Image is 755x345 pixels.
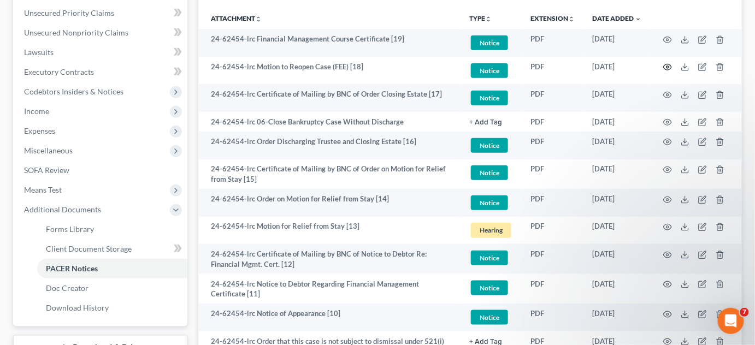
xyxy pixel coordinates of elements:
[198,244,461,274] td: 24-62454-lrc Certificate of Mailing by BNC of Notice to Debtor Re: Financial Mgmt. Cert. [12]
[24,47,54,57] span: Lawsuits
[37,278,187,298] a: Doc Creator
[46,283,89,293] span: Doc Creator
[24,165,69,175] span: SOFA Review
[24,146,73,155] span: Miscellaneous
[198,217,461,245] td: 24-62454-lrc Motion for Relief from Stay [13]
[592,14,641,22] a: Date Added expand_more
[522,57,583,85] td: PDF
[485,16,492,22] i: unfold_more
[471,63,508,78] span: Notice
[469,89,513,107] a: Notice
[471,91,508,105] span: Notice
[24,106,49,116] span: Income
[471,251,508,265] span: Notice
[256,16,262,22] i: unfold_more
[583,189,650,217] td: [DATE]
[198,84,461,112] td: 24-62454-lrc Certificate of Mailing by BNC of Order Closing Estate [17]
[198,304,461,331] td: 24-62454-lrc Notice of Appearance [10]
[24,8,114,17] span: Unsecured Priority Claims
[24,67,94,76] span: Executory Contracts
[583,112,650,132] td: [DATE]
[522,112,583,132] td: PDF
[583,217,650,245] td: [DATE]
[583,159,650,189] td: [DATE]
[469,119,502,126] button: + Add Tag
[15,3,187,23] a: Unsecured Priority Claims
[522,274,583,304] td: PDF
[15,160,187,180] a: SOFA Review
[522,189,583,217] td: PDF
[583,57,650,85] td: [DATE]
[469,15,492,22] button: TYPEunfold_more
[15,43,187,62] a: Lawsuits
[471,281,508,295] span: Notice
[522,159,583,189] td: PDF
[583,304,650,331] td: [DATE]
[471,138,508,153] span: Notice
[37,239,187,259] a: Client Document Storage
[24,87,123,96] span: Codebtors Insiders & Notices
[568,16,575,22] i: unfold_more
[469,34,513,52] a: Notice
[37,219,187,239] a: Forms Library
[46,264,98,273] span: PACER Notices
[198,57,461,85] td: 24-62454-lrc Motion to Reopen Case (FEE) [18]
[583,274,650,304] td: [DATE]
[198,29,461,57] td: 24-62454-lrc Financial Management Course Certificate [19]
[469,194,513,212] a: Notice
[211,14,262,22] a: Attachmentunfold_more
[718,308,744,334] iframe: Intercom live chat
[583,84,650,112] td: [DATE]
[522,132,583,159] td: PDF
[198,189,461,217] td: 24-62454-lrc Order on Motion for Relief from Stay [14]
[471,223,511,237] span: Hearing
[24,185,62,194] span: Means Test
[583,29,650,57] td: [DATE]
[46,224,94,234] span: Forms Library
[198,132,461,159] td: 24-62454-lrc Order Discharging Trustee and Closing Estate [16]
[469,117,513,127] a: + Add Tag
[15,62,187,82] a: Executory Contracts
[24,126,55,135] span: Expenses
[522,84,583,112] td: PDF
[469,279,513,297] a: Notice
[198,159,461,189] td: 24-62454-lrc Certificate of Mailing by BNC of Order on Motion for Relief from Stay [15]
[198,112,461,132] td: 24-62454-lrc 06-Close Bankruptcy Case Without Discharge
[469,308,513,326] a: Notice
[471,35,508,50] span: Notice
[24,205,101,214] span: Additional Documents
[740,308,749,317] span: 7
[469,221,513,239] a: Hearing
[522,29,583,57] td: PDF
[469,136,513,154] a: Notice
[37,298,187,318] a: Download History
[583,132,650,159] td: [DATE]
[24,28,128,37] span: Unsecured Nonpriority Claims
[46,244,132,253] span: Client Document Storage
[522,304,583,331] td: PDF
[198,274,461,304] td: 24-62454-lrc Notice to Debtor Regarding Financial Management Certificate [11]
[522,244,583,274] td: PDF
[471,310,508,325] span: Notice
[469,249,513,267] a: Notice
[530,14,575,22] a: Extensionunfold_more
[469,164,513,182] a: Notice
[635,16,641,22] i: expand_more
[522,217,583,245] td: PDF
[469,62,513,80] a: Notice
[15,23,187,43] a: Unsecured Nonpriority Claims
[46,303,109,312] span: Download History
[471,165,508,180] span: Notice
[37,259,187,278] a: PACER Notices
[583,244,650,274] td: [DATE]
[471,195,508,210] span: Notice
